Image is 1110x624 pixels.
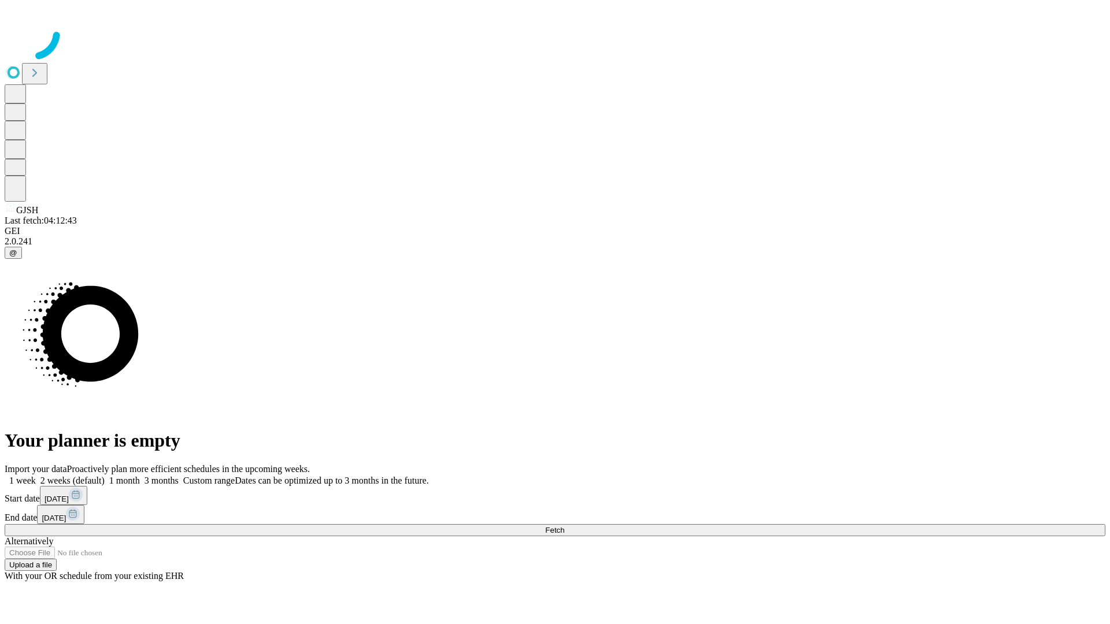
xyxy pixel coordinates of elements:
[67,464,310,474] span: Proactively plan more efficient schedules in the upcoming weeks.
[9,248,17,257] span: @
[5,571,184,581] span: With your OR schedule from your existing EHR
[109,476,140,485] span: 1 month
[5,247,22,259] button: @
[5,430,1105,451] h1: Your planner is empty
[42,514,66,522] span: [DATE]
[9,476,36,485] span: 1 week
[235,476,428,485] span: Dates can be optimized up to 3 months in the future.
[37,505,84,524] button: [DATE]
[5,524,1105,536] button: Fetch
[40,486,87,505] button: [DATE]
[183,476,235,485] span: Custom range
[545,526,564,534] span: Fetch
[145,476,179,485] span: 3 months
[5,486,1105,505] div: Start date
[5,559,57,571] button: Upload a file
[5,505,1105,524] div: End date
[5,236,1105,247] div: 2.0.241
[5,536,53,546] span: Alternatively
[5,216,77,225] span: Last fetch: 04:12:43
[40,476,105,485] span: 2 weeks (default)
[5,226,1105,236] div: GEI
[16,205,38,215] span: GJSH
[45,495,69,503] span: [DATE]
[5,464,67,474] span: Import your data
